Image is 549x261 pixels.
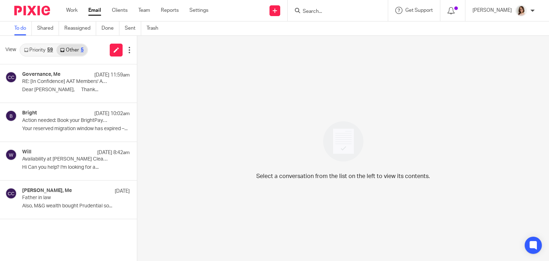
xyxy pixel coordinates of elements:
a: Shared [37,21,59,35]
span: Get Support [405,8,433,13]
p: Dear [PERSON_NAME], Thank... [22,87,130,93]
img: svg%3E [5,110,17,122]
a: Work [66,7,78,14]
div: 5 [81,48,84,53]
img: Pixie [14,6,50,15]
h4: Will [22,149,31,155]
a: To do [14,21,32,35]
a: Clients [112,7,128,14]
img: Caroline%20-%20HS%20-%20LI.png [515,5,527,16]
p: [PERSON_NAME] [473,7,512,14]
div: 59 [47,48,53,53]
img: svg%3E [5,188,17,199]
p: Your reserved migration window has expired –... [22,126,130,132]
a: Other5 [56,44,87,56]
a: Priority59 [20,44,56,56]
img: image [318,117,368,166]
p: Action needed: Book your BrightPay Cloud migration slot to ensure support 🚨 [22,118,108,124]
p: [DATE] 10:02am [94,110,130,117]
a: Email [88,7,101,14]
a: Sent [125,21,141,35]
h4: [PERSON_NAME], Me [22,188,72,194]
h4: Bright [22,110,37,116]
a: Team [138,7,150,14]
span: View [5,46,16,54]
p: Also, M&G wealth bought Prudential so... [22,203,130,209]
input: Search [302,9,366,15]
img: svg%3E [5,72,17,83]
p: Availability at [PERSON_NAME] Clear Accounting [22,156,108,162]
p: [DATE] 8:42am [97,149,130,156]
p: Hi Can you help? I'm looking for a... [22,164,130,171]
a: Reassigned [64,21,96,35]
a: Done [102,21,119,35]
h4: Governance, Me [22,72,60,78]
p: [DATE] [115,188,130,195]
p: [DATE] 11:59am [94,72,130,79]
p: RE: [In Confidence] AAT Members' Advisory Council - Completed Forms – Members’ Advisory Council [22,79,108,85]
p: Father in law [22,195,108,201]
p: Select a conversation from the list on the left to view its contents. [256,172,430,181]
a: Reports [161,7,179,14]
a: Settings [189,7,208,14]
a: Trash [147,21,164,35]
img: svg%3E [5,149,17,161]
